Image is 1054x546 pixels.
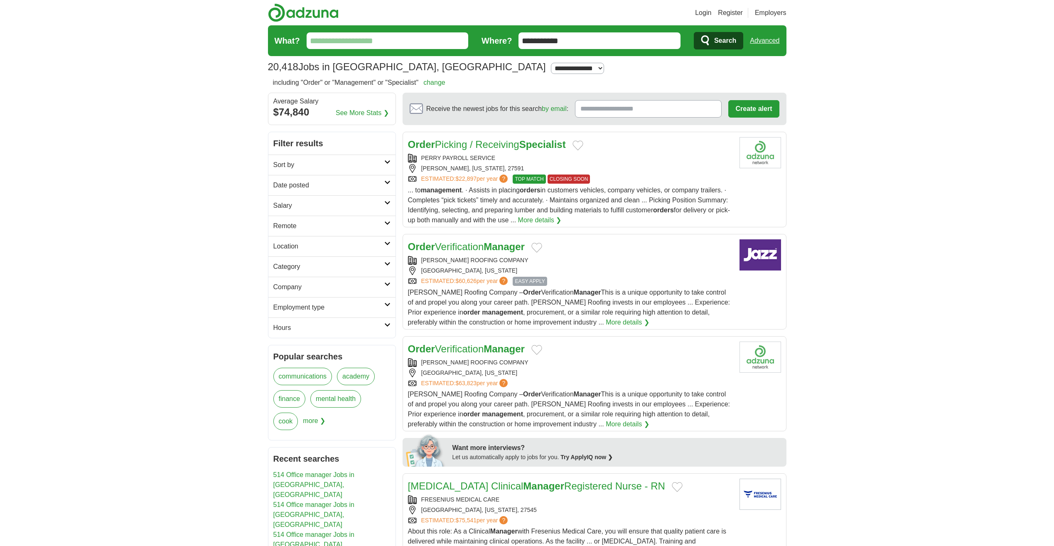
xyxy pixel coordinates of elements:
a: ESTIMATED:$60,626per year? [421,277,510,286]
a: OrderPicking / ReceivingSpecialist [408,139,566,150]
strong: Order [408,343,435,354]
a: FRESENIUS MEDICAL CARE [421,496,500,503]
a: 514 Office manager Jobs in [GEOGRAPHIC_DATA], [GEOGRAPHIC_DATA] [273,471,354,498]
h2: Salary [273,201,384,211]
strong: Manager [484,241,525,252]
a: 514 Office manager Jobs in [GEOGRAPHIC_DATA], [GEOGRAPHIC_DATA] [273,501,354,528]
h2: Company [273,282,384,292]
div: [PERSON_NAME] ROOFING COMPANY [408,358,733,367]
a: Employment type [268,297,396,317]
strong: Manager [574,289,601,296]
h2: including "Order" or "Management" or "Specialist" [273,78,445,88]
span: $63,823 [455,380,477,386]
a: Location [268,236,396,256]
div: PERRY PAYROLL SERVICE [408,154,733,162]
a: Remote [268,216,396,236]
img: Adzuna logo [268,3,339,22]
strong: Order [408,139,435,150]
a: by email [542,105,567,112]
a: [MEDICAL_DATA] ClinicalManagerRegistered Nurse - RN [408,480,665,492]
a: Company [268,277,396,297]
label: What? [275,34,300,47]
div: Let us automatically apply to jobs for you. [452,453,781,462]
span: more ❯ [303,413,325,435]
img: Company logo [740,342,781,373]
a: OrderVerificationManager [408,343,525,354]
span: [PERSON_NAME] Roofing Company – Verification This is a unique opportunity to take control of and ... [408,289,730,326]
h2: Location [273,241,384,251]
button: Create alert [728,100,779,118]
span: $75,541 [455,517,477,524]
button: Search [694,32,743,49]
h2: Employment type [273,303,384,312]
a: ESTIMATED:$75,541per year? [421,516,510,525]
a: cook [273,413,298,430]
span: $22,897 [455,175,477,182]
span: TOP MATCH [513,175,545,184]
strong: management [482,309,523,316]
img: Company logo [740,137,781,168]
span: ? [499,175,508,183]
h2: Date posted [273,180,384,190]
strong: Manager [574,391,601,398]
h1: Jobs in [GEOGRAPHIC_DATA], [GEOGRAPHIC_DATA] [268,61,546,72]
strong: order [463,309,480,316]
strong: management [421,187,462,194]
a: mental health [310,390,361,408]
div: [PERSON_NAME], [US_STATE], 27591 [408,164,733,173]
a: communications [273,368,332,385]
div: Want more interviews? [452,443,781,453]
a: Register [718,8,743,18]
strong: order [463,411,480,418]
a: More details ❯ [606,419,649,429]
strong: Order [523,289,541,296]
div: $74,840 [273,105,391,120]
span: Receive the newest jobs for this search : [426,104,568,114]
div: Average Salary [273,98,391,105]
a: See More Stats ❯ [336,108,389,118]
strong: orders [653,207,674,214]
h2: Sort by [273,160,384,170]
button: Add to favorite jobs [531,243,542,253]
span: [PERSON_NAME] Roofing Company – Verification This is a unique opportunity to take control of and ... [408,391,730,428]
button: Add to favorite jobs [672,482,683,492]
a: change [423,79,445,86]
span: ... to . · Assists in placing in customers vehicles, company vehicles, or company trailers. · Com... [408,187,730,224]
span: Search [714,32,736,49]
a: ESTIMATED:$63,823per year? [421,379,510,388]
a: Employers [755,8,786,18]
div: [PERSON_NAME] ROOFING COMPANY [408,256,733,265]
h2: Popular searches [273,350,391,363]
a: Advanced [750,32,779,49]
strong: Order [523,391,541,398]
span: ? [499,379,508,387]
div: [GEOGRAPHIC_DATA], [US_STATE], 27545 [408,506,733,514]
strong: Manager [484,343,525,354]
a: Sort by [268,155,396,175]
strong: Manager [523,480,564,492]
a: Category [268,256,396,277]
h2: Category [273,262,384,272]
span: 20,418 [268,59,298,74]
div: [GEOGRAPHIC_DATA], [US_STATE] [408,266,733,275]
a: Salary [268,195,396,216]
img: apply-iq-scientist.png [406,433,446,467]
h2: Remote [273,221,384,231]
img: Company logo [740,239,781,271]
span: ? [499,516,508,524]
span: EASY APPLY [513,277,547,286]
strong: Specialist [519,139,566,150]
h2: Filter results [268,132,396,155]
a: More details ❯ [606,317,649,327]
h2: Recent searches [273,453,391,465]
label: Where? [482,34,512,47]
span: ? [499,277,508,285]
a: More details ❯ [518,215,562,225]
strong: Order [408,241,435,252]
button: Add to favorite jobs [572,140,583,150]
div: [GEOGRAPHIC_DATA], [US_STATE] [408,369,733,377]
img: Fresenius Medical Care North America logo [740,479,781,510]
a: finance [273,390,306,408]
a: OrderVerificationManager [408,241,525,252]
span: $60,626 [455,278,477,284]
